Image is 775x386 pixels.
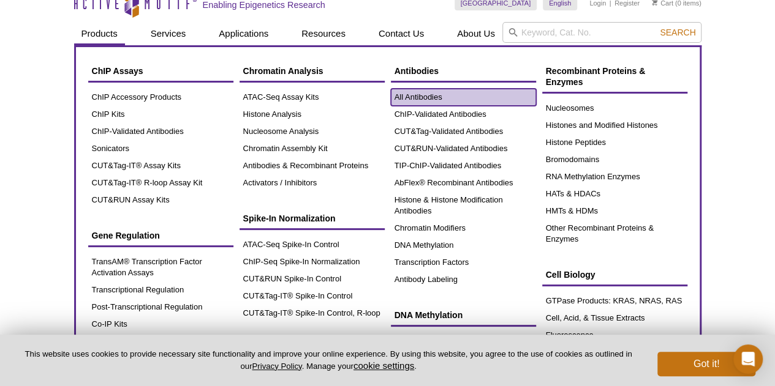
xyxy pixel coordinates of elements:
a: Histone Peptides [542,134,687,151]
a: Privacy Policy [252,362,301,371]
a: Recombinant Proteins & Enzymes [542,59,687,94]
a: ChIP-Validated Antibodies [391,106,536,123]
a: HMTs & HDMs [542,202,687,220]
a: Co-IP Kits [88,316,233,333]
a: CUT&Tag-Validated Antibodies [391,123,536,140]
a: Antibodies [391,59,536,83]
a: About Us [450,22,502,45]
a: HATs & HDACs [542,185,687,202]
span: Antibodies [395,66,439,76]
a: Chromatin Assembly Kit [240,140,385,157]
a: Cell Biology [542,263,687,286]
a: GTPase Products: KRAS, NRAS, RAS [542,292,687,310]
a: Gene Regulation [88,224,233,247]
span: ChIP Assays [92,66,143,76]
a: DNA Methylation [391,303,536,327]
a: Spike-In Normalization [240,207,385,230]
a: Sonicators [88,140,233,157]
span: Cell Biology [546,270,595,280]
a: Antibody Labeling [391,271,536,288]
a: CUT&RUN Spike-In Control [240,270,385,288]
a: Resources [294,22,353,45]
a: AbFlex® Recombinant Antibodies [391,174,536,191]
a: ChIP-Validated Antibodies [88,123,233,140]
span: Gene Regulation [92,231,160,240]
a: Other Recombinant Proteins & Enzymes [542,220,687,248]
a: CUT&RUN Assay Kits [88,191,233,209]
button: Got it! [657,352,755,376]
a: TransAM® Transcription Factor Activation Assays [88,253,233,281]
a: CUT&Tag-IT® R-loop Assay Kit [88,174,233,191]
a: Transcription Factors [391,254,536,271]
a: Fluorescence [542,327,687,344]
a: Nucleosomes [542,100,687,117]
a: Histone & Histone Modification Antibodies [391,191,536,220]
a: Chromatin Modifiers [391,220,536,237]
span: Search [660,28,695,37]
span: Recombinant Proteins & Enzymes [546,66,646,87]
a: CUT&RUN-Validated Antibodies [391,140,536,157]
span: DNA Methylation [395,310,463,320]
a: Histones and Modified Histones [542,117,687,134]
a: Antibodies & Recombinant Proteins [240,157,385,174]
a: DNA Methylation Antibodies [391,333,536,350]
a: Transcriptional Regulation [88,281,233,299]
p: This website uses cookies to provide necessary site functionality and improve your online experie... [20,349,637,372]
a: Bromodomains [542,151,687,168]
a: RNA Methylation Enzymes [542,168,687,185]
a: Products [74,22,125,45]
button: Search [656,27,699,38]
div: Open Intercom Messenger [733,344,763,374]
a: Contact Us [371,22,431,45]
a: Services [143,22,194,45]
a: Activators / Inhibitors [240,174,385,191]
button: cookie settings [353,360,414,371]
a: ATAC-Seq Assay Kits [240,89,385,106]
a: ATAC-Seq Spike-In Control [240,236,385,253]
a: ChIP Assays [88,59,233,83]
a: Cell, Acid, & Tissue Extracts [542,310,687,327]
a: ChIP Kits [88,106,233,123]
span: Spike-In Normalization [243,213,336,223]
input: Keyword, Cat. No. [502,22,701,43]
a: Applications [211,22,276,45]
a: CUT&Tag-IT® Spike-In Control, R-loop [240,305,385,322]
a: CUT&Tag-IT® Assay Kits [88,157,233,174]
a: TIP-ChIP-Validated Antibodies [391,157,536,174]
a: DNA Methylation [391,237,536,254]
a: CUT&Tag-IT® Spike-In Control [240,288,385,305]
a: ChIP-Seq Spike-In Normalization [240,253,385,270]
a: Nucleosome Analysis [240,123,385,140]
a: Chromatin Analysis [240,59,385,83]
a: Post-Transcriptional Regulation [88,299,233,316]
a: Histone Analysis [240,106,385,123]
a: ChIP Accessory Products [88,89,233,106]
span: Chromatin Analysis [243,66,323,76]
a: All Antibodies [391,89,536,106]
